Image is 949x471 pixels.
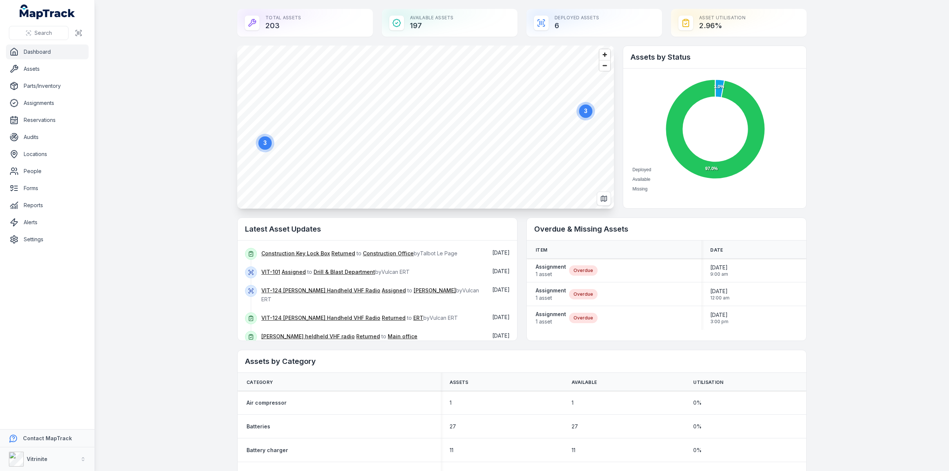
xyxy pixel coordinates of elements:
[632,177,650,182] span: Available
[599,60,610,71] button: Zoom out
[6,215,89,230] a: Alerts
[599,49,610,60] button: Zoom in
[245,356,799,366] h2: Assets by Category
[693,399,702,407] span: 0 %
[6,62,89,76] a: Assets
[710,264,728,277] time: 14/07/2025, 9:00:00 am
[536,311,566,318] strong: Assignment
[492,249,510,256] span: [DATE]
[382,314,406,322] a: Returned
[6,44,89,59] a: Dashboard
[6,198,89,213] a: Reports
[693,447,702,454] span: 0 %
[569,313,598,323] div: Overdue
[450,399,452,407] span: 1
[536,287,566,302] a: Assignment1 asset
[314,268,375,276] a: Drill & Blast Department
[247,379,273,385] span: Category
[492,332,510,339] time: 29/09/2025, 3:01:55 pm
[569,265,598,276] div: Overdue
[536,311,566,325] a: Assignment1 asset
[261,287,380,294] a: VIT-124 [PERSON_NAME] Handheld VHF Radio
[492,286,510,293] span: [DATE]
[261,250,457,256] span: to by Talbot Le Page
[710,288,730,301] time: 30/09/2025, 12:00:00 am
[536,263,566,271] strong: Assignment
[492,314,510,320] span: [DATE]
[710,311,728,325] time: 30/09/2025, 3:00:00 pm
[492,268,510,274] time: 30/09/2025, 10:25:16 am
[569,289,598,299] div: Overdue
[710,247,723,253] span: Date
[534,224,799,234] h2: Overdue & Missing Assets
[282,268,306,276] a: Assigned
[710,311,728,319] span: [DATE]
[382,287,406,294] a: Assigned
[264,140,267,146] text: 3
[492,268,510,274] span: [DATE]
[572,399,573,407] span: 1
[492,332,510,339] span: [DATE]
[261,269,410,275] span: to by Vulcan ERT
[450,379,469,385] span: Assets
[710,271,728,277] span: 9:00 am
[536,294,566,302] span: 1 asset
[261,333,355,340] a: [PERSON_NAME] heldheld VHF radio
[247,399,287,407] a: Air compressor
[6,181,89,196] a: Forms
[6,79,89,93] a: Parts/Inventory
[261,314,380,322] a: VIT-124 [PERSON_NAME] Handheld VHF Radio
[710,288,730,295] span: [DATE]
[572,447,575,454] span: 11
[9,26,69,40] button: Search
[261,250,330,257] a: Construction Key Lock Box
[632,167,651,172] span: Deployed
[450,447,453,454] span: 11
[693,423,702,430] span: 0 %
[632,186,648,192] span: Missing
[572,423,578,430] span: 27
[6,164,89,179] a: People
[536,263,566,278] a: Assignment1 asset
[356,333,380,340] a: Returned
[6,232,89,247] a: Settings
[23,435,72,441] strong: Contact MapTrack
[27,456,47,462] strong: Vitrinite
[572,379,597,385] span: Available
[710,295,730,301] span: 12:00 am
[413,314,423,322] a: ERT
[450,423,456,430] span: 27
[631,52,799,62] h2: Assets by Status
[536,318,566,325] span: 1 asset
[6,96,89,110] a: Assignments
[237,46,614,209] canvas: Map
[693,379,723,385] span: Utilisation
[492,314,510,320] time: 29/09/2025, 4:53:34 pm
[247,423,270,430] a: Batteries
[6,130,89,145] a: Audits
[492,249,510,256] time: 30/09/2025, 3:51:32 pm
[331,250,355,257] a: Returned
[261,315,458,321] span: to by Vulcan ERT
[34,29,52,37] span: Search
[492,286,510,293] time: 30/09/2025, 9:48:48 am
[414,287,456,294] a: [PERSON_NAME]
[247,447,288,454] a: Battery charger
[388,333,417,340] a: Main office
[261,333,417,339] span: to
[536,271,566,278] span: 1 asset
[245,224,510,234] h2: Latest Asset Updates
[584,108,588,114] text: 3
[6,113,89,127] a: Reservations
[597,192,611,206] button: Switch to Map View
[261,268,280,276] a: VIT-101
[363,250,414,257] a: Construction Office
[710,319,728,325] span: 3:00 pm
[261,287,479,302] span: to by Vulcan ERT
[6,147,89,162] a: Locations
[536,287,566,294] strong: Assignment
[536,247,547,253] span: Item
